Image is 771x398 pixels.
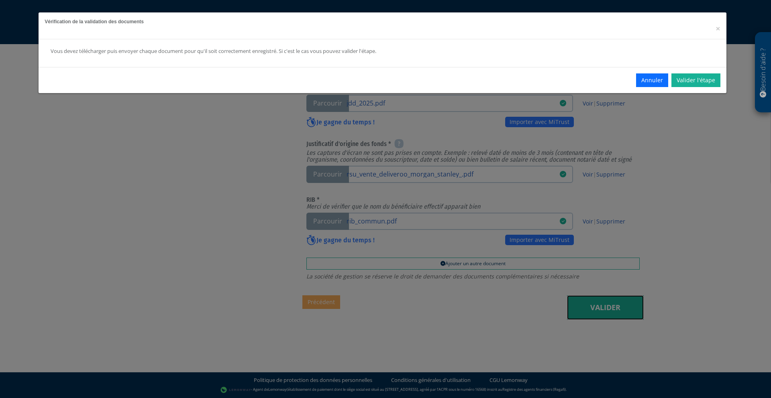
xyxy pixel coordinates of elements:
[636,73,668,87] button: Annuler
[716,23,720,34] span: ×
[51,47,581,55] div: Vous devez télécharger puis envoyer chaque document pour qu'il soit correctement enregistré. Si c...
[759,37,768,109] p: Besoin d'aide ?
[671,73,720,87] a: Valider l'étape
[45,18,720,25] h5: Vérification de la validation des documents
[716,24,720,33] button: Close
